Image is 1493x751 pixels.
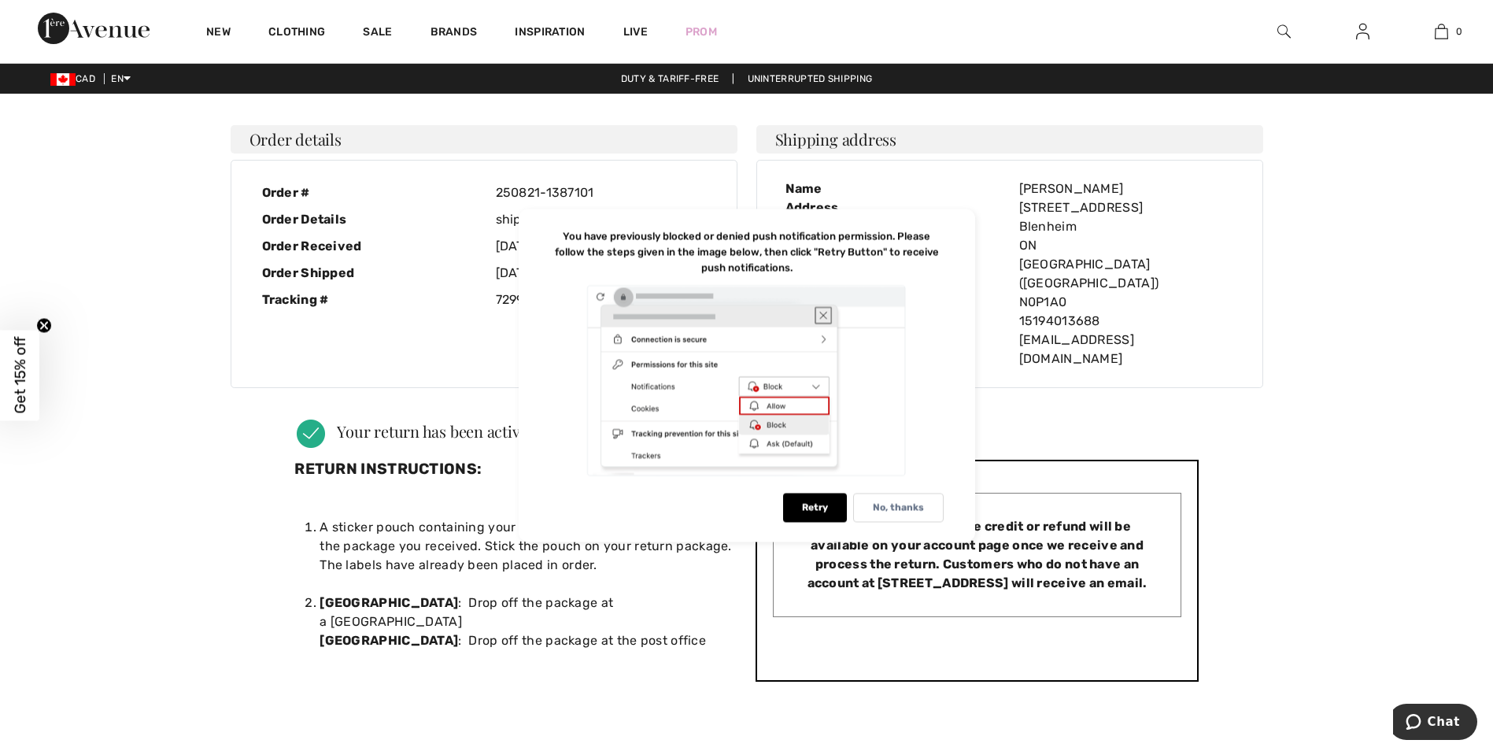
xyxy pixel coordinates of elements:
a: Brands [431,25,478,42]
div: shipped [484,206,718,233]
h4: Shipping address [756,125,1263,154]
img: Canadian Dollar [50,73,76,86]
a: Clothing [268,25,325,42]
div: [GEOGRAPHIC_DATA] ([GEOGRAPHIC_DATA]) [1010,255,1244,293]
div: 7299300236341849 [484,287,718,313]
div: N0P1A0 [1010,293,1244,312]
img: 1ère Avenue [38,13,150,44]
img: My Bag [1435,22,1448,41]
img: icon_check.png [297,420,325,448]
span: Inspiration [515,25,585,42]
h4: Your return has been activated! [297,420,1196,448]
a: 0 [1402,22,1480,41]
a: New [206,25,231,42]
p: No, thanks [873,502,924,514]
div: 250821-1387101 [484,179,718,206]
div: Order Shipped [250,260,484,287]
a: Sale [363,25,392,42]
span: CAD [50,73,102,84]
li: A sticker pouch containing your return labels can be found inside the package you received. Stick... [320,518,737,594]
div: 15194013688 [1010,312,1244,331]
iframe: Opens a widget where you can chat to one of our agents [1393,704,1477,743]
strong: [GEOGRAPHIC_DATA] [320,595,458,610]
span: Get 15% off [11,337,29,414]
div: [STREET_ADDRESS] [1010,198,1244,217]
div: Tracking # [250,287,484,313]
div: [DATE] 17:04:28 [484,260,718,287]
div: Blenheim [1010,217,1244,236]
a: Live [623,24,648,40]
span: 0 [1456,24,1462,39]
img: search the website [1277,22,1291,41]
div: ON [1010,236,1244,255]
h4: Order details [231,125,737,154]
p: You have previously blocked or denied push notification permission. Please follow the steps given... [555,231,939,274]
div: Retry [783,494,847,523]
div: Order # [250,179,484,206]
a: Prom [686,24,717,40]
div: Name [776,179,1010,198]
div: [DATE] 11:44:40 [484,233,718,260]
a: Sign In [1343,22,1382,42]
div: The details of your store credit or refund will be available on your account page once we receive... [773,493,1181,617]
div: [EMAIL_ADDRESS][DOMAIN_NAME] [1010,331,1244,368]
div: Order Details [250,206,484,233]
div: Address [776,198,1010,217]
div: Order Received [250,233,484,260]
strong: [GEOGRAPHIC_DATA] [320,633,458,648]
span: EN [111,73,131,84]
li: : Drop off the package at a [GEOGRAPHIC_DATA] : Drop off the package at the post office [320,594,737,650]
img: My Info [1356,22,1369,41]
div: [PERSON_NAME] [1010,179,1244,198]
h3: Return instructions: [294,460,737,512]
button: Close teaser [36,318,52,334]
